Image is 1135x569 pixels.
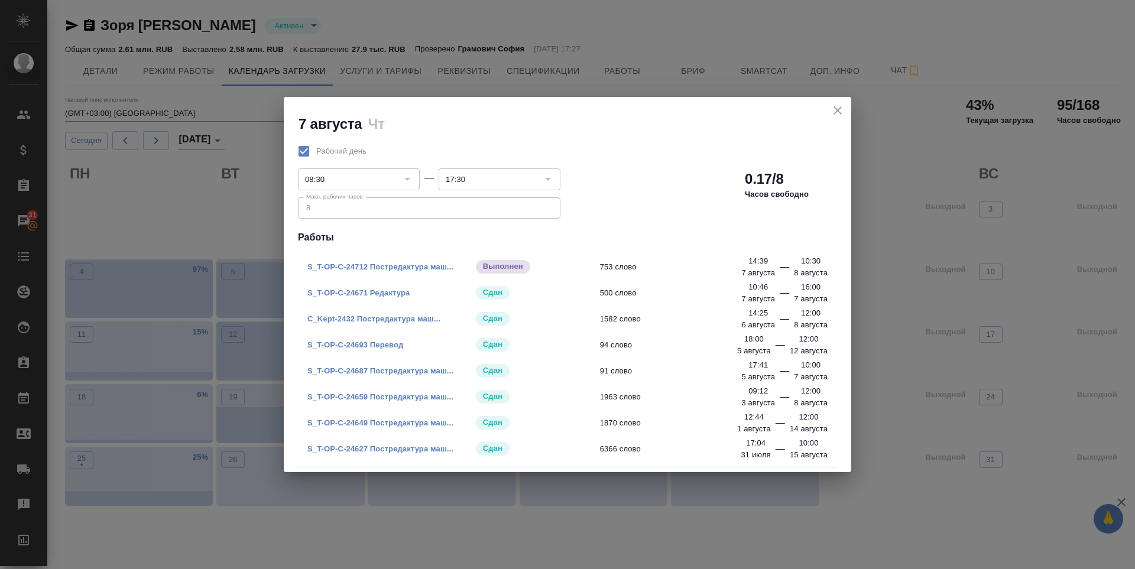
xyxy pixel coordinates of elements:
p: 5 августа [741,371,775,383]
p: 6 августа [741,319,775,331]
span: 1870 слово [600,417,767,429]
div: — [424,171,434,185]
p: 10:00 [801,359,821,371]
span: 500 слово [600,287,767,299]
p: 12:00 [801,385,821,397]
div: — [776,338,785,357]
p: 17:04 [746,437,766,449]
div: — [780,312,789,331]
a: S_T-OP-C-24659 Постредактура маш... [307,392,453,401]
p: 17:41 [748,359,768,371]
div: — [780,260,789,279]
p: 7 августа [794,371,828,383]
p: 14:25 [748,307,768,319]
a: S_T-OP-C-24649 Постредактура маш... [307,418,453,427]
p: Сдан [483,365,502,376]
p: Сдан [483,313,502,324]
p: Сдан [483,339,502,350]
p: Сдан [483,287,502,298]
p: 10:00 [799,437,818,449]
span: 1963 слово [600,391,767,403]
p: 10:30 [801,255,821,267]
p: 12:00 [801,307,821,319]
p: 15 августа [790,449,828,461]
p: 31 июля [741,449,770,461]
p: Сдан [483,443,502,454]
p: 14:39 [748,255,768,267]
a: S_T-OP-C-24627 Постредактура маш... [307,444,453,453]
p: Сдан [483,417,502,428]
span: 1582 слово [600,313,767,325]
a: S_T-OP-C-24712 Постредактура маш... [307,262,453,271]
p: 16:00 [801,281,821,293]
p: Выполнен [483,261,523,272]
span: 6366 слово [600,443,767,455]
button: close [829,102,847,119]
div: — [780,286,789,305]
a: S_T-OP-C-24671 Редактура [307,288,410,297]
p: Часов свободно [745,188,809,200]
p: 10:46 [748,281,768,293]
p: 7 августа [741,293,775,305]
p: 12:00 [799,411,818,423]
p: 18:00 [744,333,764,345]
p: 14 августа [790,423,828,435]
span: 753 слово [600,261,767,273]
p: 8 августа [794,267,828,279]
span: 94 слово [600,339,767,351]
div: — [776,416,785,435]
a: S_T-OP-C-24687 Постредактура маш... [307,366,453,375]
p: 12 августа [790,345,828,357]
p: 3 августа [741,397,775,409]
h2: Чт [368,116,385,132]
div: — [776,442,785,461]
p: 8 августа [794,397,828,409]
p: 09:12 [748,385,768,397]
p: 8 августа [794,319,828,331]
div: — [780,390,789,409]
a: S_T-OP-C-24693 Перевод [307,340,403,349]
h2: 0.17/8 [745,170,784,188]
h2: 7 августа [299,116,362,132]
p: 12:44 [744,411,764,423]
p: 7 августа [741,267,775,279]
p: 1 августа [737,423,771,435]
h4: Работы [298,230,837,245]
div: — [780,364,789,383]
p: 5 августа [737,345,771,357]
p: 12:00 [799,333,818,345]
span: 91 слово [600,365,767,377]
span: Рабочий день [316,145,367,157]
p: Сдан [483,391,502,402]
a: C_Kept-2432 Постредактура маш... [307,314,440,323]
p: 7 августа [794,293,828,305]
